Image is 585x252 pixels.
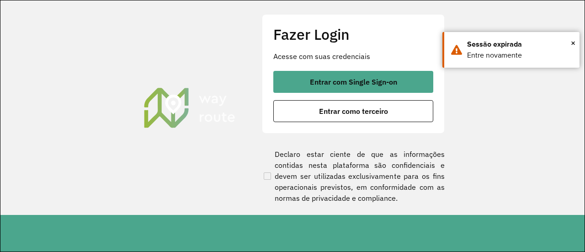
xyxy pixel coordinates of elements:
span: Entrar com Single Sign-on [310,78,397,86]
button: Close [571,36,575,50]
img: Roteirizador AmbevTech [143,86,237,129]
label: Declaro estar ciente de que as informações contidas nesta plataforma são confidenciais e devem se... [262,149,445,204]
button: button [273,100,433,122]
p: Acesse com suas credenciais [273,51,433,62]
button: button [273,71,433,93]
div: Entre novamente [467,50,573,61]
div: Sessão expirada [467,39,573,50]
span: × [571,36,575,50]
h2: Fazer Login [273,26,433,43]
span: Entrar como terceiro [319,107,388,115]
